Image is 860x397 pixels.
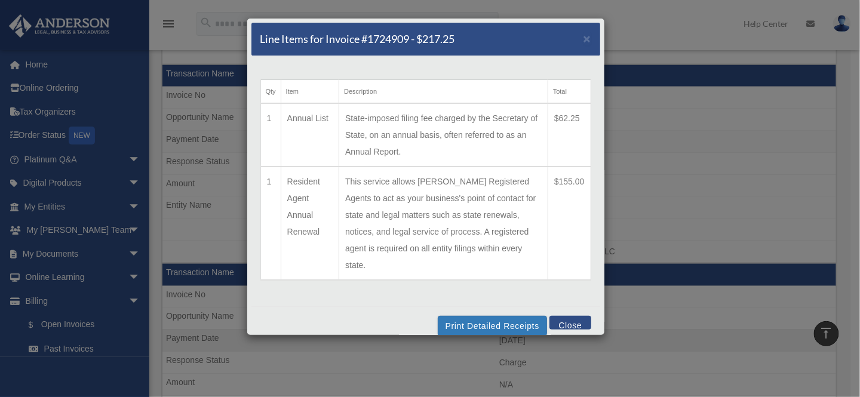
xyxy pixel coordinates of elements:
[260,103,281,167] td: 1
[281,80,339,104] th: Item
[438,316,547,336] button: Print Detailed Receipts
[339,80,548,104] th: Description
[260,80,281,104] th: Qty
[281,167,339,280] td: Resident Agent Annual Renewal
[548,167,591,280] td: $155.00
[583,32,591,45] span: ×
[260,167,281,280] td: 1
[548,80,591,104] th: Total
[339,167,548,280] td: This service allows [PERSON_NAME] Registered Agents to act as your business's point of contact fo...
[549,316,591,330] button: Close
[548,103,591,167] td: $62.25
[281,103,339,167] td: Annual List
[583,32,591,45] button: Close
[339,103,548,167] td: State-imposed filing fee charged by the Secretary of State, on an annual basis, often referred to...
[260,32,455,47] h5: Line Items for Invoice #1724909 - $217.25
